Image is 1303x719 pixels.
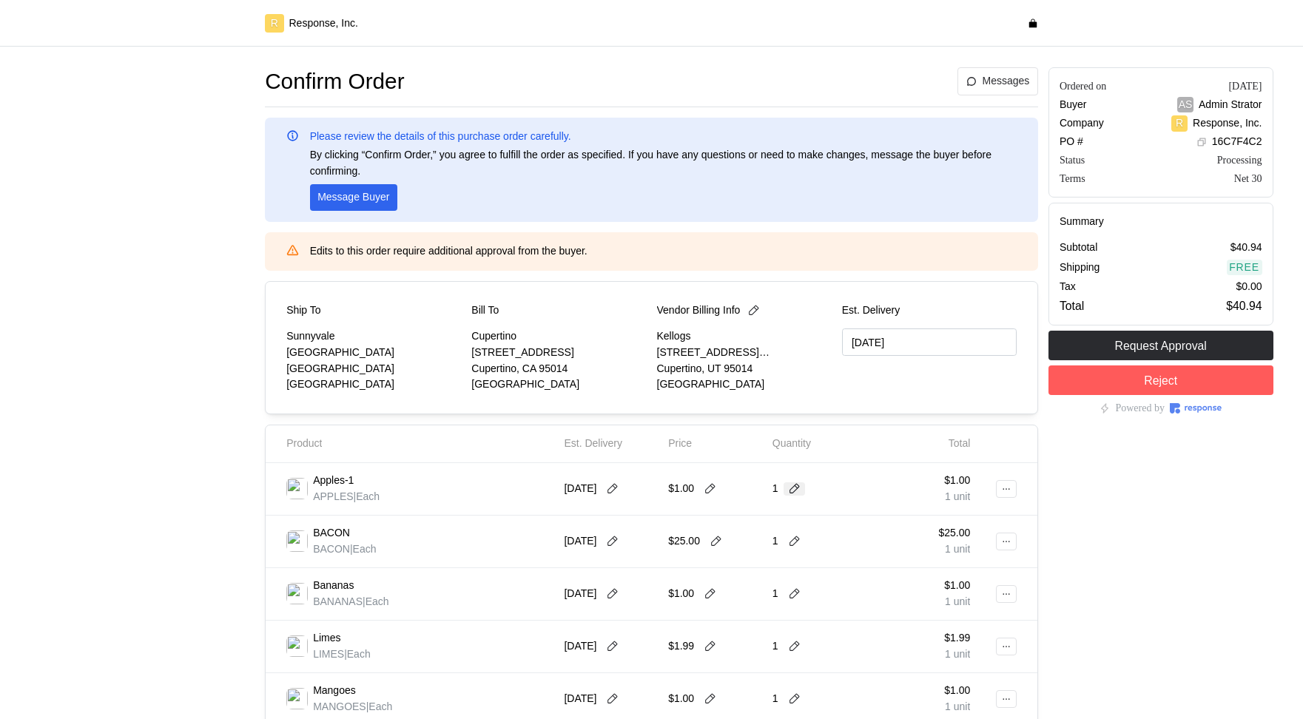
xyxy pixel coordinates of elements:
[949,436,971,452] p: Total
[564,638,596,655] p: [DATE]
[1060,240,1097,256] p: Subtotal
[350,543,377,555] span: | Each
[772,691,778,707] p: 1
[564,691,596,707] p: [DATE]
[286,377,461,393] p: [GEOGRAPHIC_DATA]
[471,345,646,361] p: [STREET_ADDRESS]
[1144,371,1177,390] p: Reject
[1199,97,1262,113] p: Admin Strator
[313,648,344,660] span: LIMES
[1193,115,1262,132] p: Response, Inc.
[938,541,970,558] p: 1 unit
[1060,97,1087,113] p: Buyer
[1060,78,1106,94] div: Ordered on
[366,701,393,712] span: | Each
[772,436,811,452] p: Quantity
[265,67,404,96] h1: Confirm Order
[668,691,694,707] p: $1.00
[471,361,646,377] p: Cupertino, CA 95014
[772,533,778,550] p: 1
[1212,134,1262,150] p: 16C7F4C2
[944,683,970,699] p: $1.00
[944,647,970,663] p: 1 unit
[944,699,970,715] p: 1 unit
[657,377,832,393] p: [GEOGRAPHIC_DATA]
[1115,337,1207,355] p: Request Approval
[657,328,832,345] p: Kellogs
[1236,279,1262,295] p: $0.00
[1060,279,1076,295] p: Tax
[842,328,1017,356] input: MM/DD/YYYY
[471,328,646,345] p: Cupertino
[983,73,1030,90] p: Messages
[271,16,278,32] p: R
[938,525,970,541] p: $25.00
[286,345,461,361] p: [GEOGRAPHIC_DATA]
[772,586,778,602] p: 1
[1226,297,1262,315] p: $40.94
[310,129,571,145] p: Please review the details of this purchase order carefully.
[471,377,646,393] p: [GEOGRAPHIC_DATA]
[1230,240,1262,256] p: $40.94
[354,490,380,502] span: | Each
[1060,171,1085,186] div: Terms
[564,436,622,452] p: Est. Delivery
[310,147,1017,179] p: By clicking “Confirm Order,” you agree to fulfill the order as specified. If you have any questio...
[944,630,970,647] p: $1.99
[1060,115,1104,132] p: Company
[317,189,389,206] p: Message Buyer
[313,595,363,607] span: BANANAS
[772,481,778,497] p: 1
[1234,171,1262,186] div: Net 30
[944,594,970,610] p: 1 unit
[1048,331,1273,360] button: Request Approval
[313,630,340,647] p: Limes
[1060,152,1085,168] div: Status
[286,583,308,604] img: 7fc5305e-63b1-450a-be29-3b92a3c460e1.jpeg
[668,586,694,602] p: $1.00
[1228,78,1262,94] div: [DATE]
[1217,152,1262,168] div: Processing
[1229,260,1259,276] p: Free
[657,345,832,361] p: [STREET_ADDRESS][PERSON_NAME]
[286,478,308,499] img: 29780183-c746-4735-a374-28020c9cc1cd.jpeg
[842,303,1017,319] p: Est. Delivery
[313,473,354,489] p: Apples-1
[1060,134,1083,150] p: PO #
[668,638,694,655] p: $1.99
[564,586,596,602] p: [DATE]
[1060,260,1100,276] p: Shipping
[657,361,832,377] p: Cupertino, UT 95014
[944,489,970,505] p: 1 unit
[363,595,389,607] span: | Each
[1179,97,1193,113] p: AS
[668,533,700,550] p: $25.00
[564,533,596,550] p: [DATE]
[289,16,358,32] p: Response, Inc.
[310,243,1017,260] p: Edits to this order require additional approval from the buyer.
[1048,365,1273,395] button: Reject
[313,683,356,699] p: Mangoes
[1176,115,1183,132] p: R
[313,543,350,555] span: BACON
[313,490,353,502] span: APPLES
[772,638,778,655] p: 1
[564,481,596,497] p: [DATE]
[1170,403,1222,413] img: Response Logo
[313,701,366,712] span: MANGOES
[944,578,970,594] p: $1.00
[286,436,322,452] p: Product
[1060,297,1084,315] p: Total
[286,688,308,709] img: d3ac4687-b242-4948-a6d1-30de9b2d8823.jpeg
[344,648,371,660] span: | Each
[1060,214,1262,229] h5: Summary
[286,530,308,552] img: a84835ee-94a7-4e12-97bd-38607e15b614.jpeg
[313,525,350,541] p: BACON
[313,578,354,594] p: Bananas
[286,303,320,319] p: Ship To
[668,481,694,497] p: $1.00
[286,635,308,657] img: 0568abf3-1ba1-406c-889f-3402a974d107.jpeg
[1115,400,1165,416] p: Powered by
[286,328,461,345] p: Sunnyvale
[310,184,397,211] button: Message Buyer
